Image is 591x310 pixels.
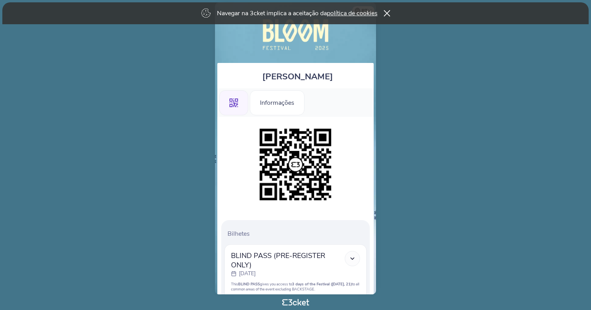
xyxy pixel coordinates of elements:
[256,125,335,204] img: d698656d70ed40868e4e33c9b77b1f65.png
[231,281,360,292] p: This gives you access to to all common areas of the event excluding BACKSTAGE.
[238,281,260,287] strong: BLIND PASS
[250,98,304,106] a: Informações
[227,229,367,238] p: Bilhetes
[217,9,378,18] p: Navegar na 3cket implica a aceitação da
[292,281,352,287] strong: 3 days of the Festival ([DATE], 21)
[327,9,378,18] a: política de cookies
[239,270,256,278] p: [DATE]
[262,71,333,82] span: [PERSON_NAME]
[231,251,345,270] span: BLIND PASS (PRE-REGISTER ONLY)
[242,10,349,59] img: Bloom Festival 2025
[250,90,304,115] div: Informações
